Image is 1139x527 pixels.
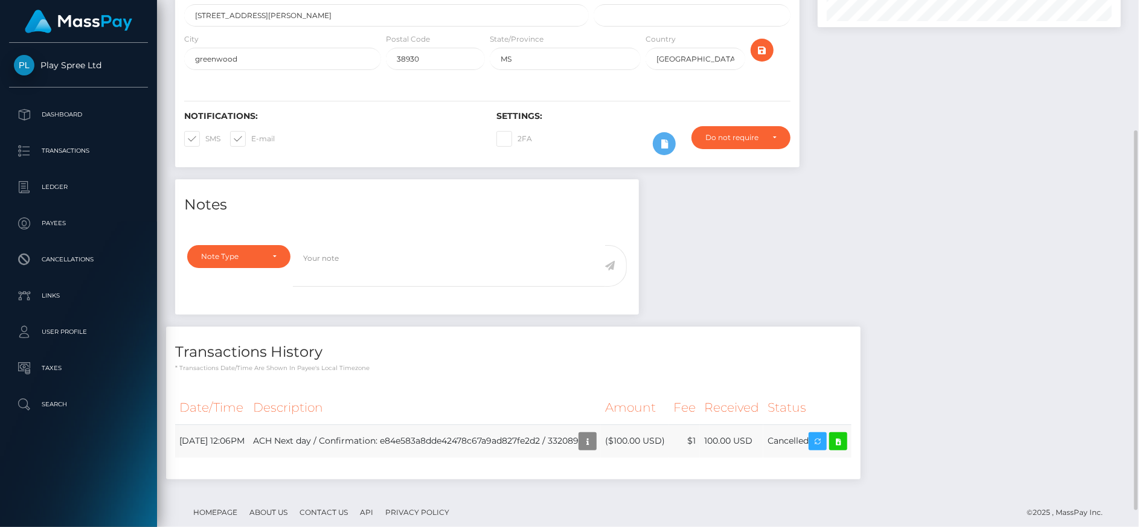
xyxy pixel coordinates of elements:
th: Status [763,391,852,424]
label: E-mail [230,131,275,147]
label: State/Province [490,34,544,45]
a: User Profile [9,317,148,347]
button: Note Type [187,245,290,268]
span: Play Spree Ltd [9,60,148,71]
a: Taxes [9,353,148,383]
h6: Settings: [496,111,791,121]
label: SMS [184,131,220,147]
div: Note Type [201,252,263,261]
td: $1 [669,424,700,458]
h4: Transactions History [175,342,852,363]
a: Links [9,281,148,311]
td: 100.00 USD [700,424,763,458]
td: ACH Next day / Confirmation: e84e583a8dde42478c67a9ad827fe2d2 / 332089 [249,424,601,458]
h4: Notes [184,194,630,216]
label: 2FA [496,131,532,147]
th: Description [249,391,601,424]
div: Do not require [705,133,763,142]
label: City [184,34,199,45]
td: ($100.00 USD) [601,424,669,458]
td: Cancelled [763,424,852,458]
th: Received [700,391,763,424]
a: Payees [9,208,148,238]
img: Play Spree Ltd [14,55,34,75]
p: Taxes [14,359,143,377]
th: Fee [669,391,700,424]
h6: Notifications: [184,111,478,121]
p: Links [14,287,143,305]
p: Dashboard [14,106,143,124]
a: Dashboard [9,100,148,130]
a: Search [9,389,148,420]
div: © 2025 , MassPay Inc. [1027,506,1112,519]
a: Contact Us [295,503,353,522]
p: User Profile [14,323,143,341]
a: Transactions [9,136,148,166]
p: Transactions [14,142,143,160]
a: API [355,503,378,522]
a: Privacy Policy [380,503,454,522]
img: MassPay Logo [25,10,132,33]
a: Homepage [188,503,242,522]
p: Search [14,395,143,414]
th: Date/Time [175,391,249,424]
a: Cancellations [9,244,148,275]
label: Country [646,34,676,45]
label: Postal Code [386,34,430,45]
p: * Transactions date/time are shown in payee's local timezone [175,363,852,372]
a: Ledger [9,172,148,202]
p: Ledger [14,178,143,196]
th: Amount [601,391,669,424]
td: [DATE] 12:06PM [175,424,249,458]
button: Do not require [691,126,791,149]
p: Payees [14,214,143,232]
a: About Us [245,503,292,522]
p: Cancellations [14,251,143,269]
